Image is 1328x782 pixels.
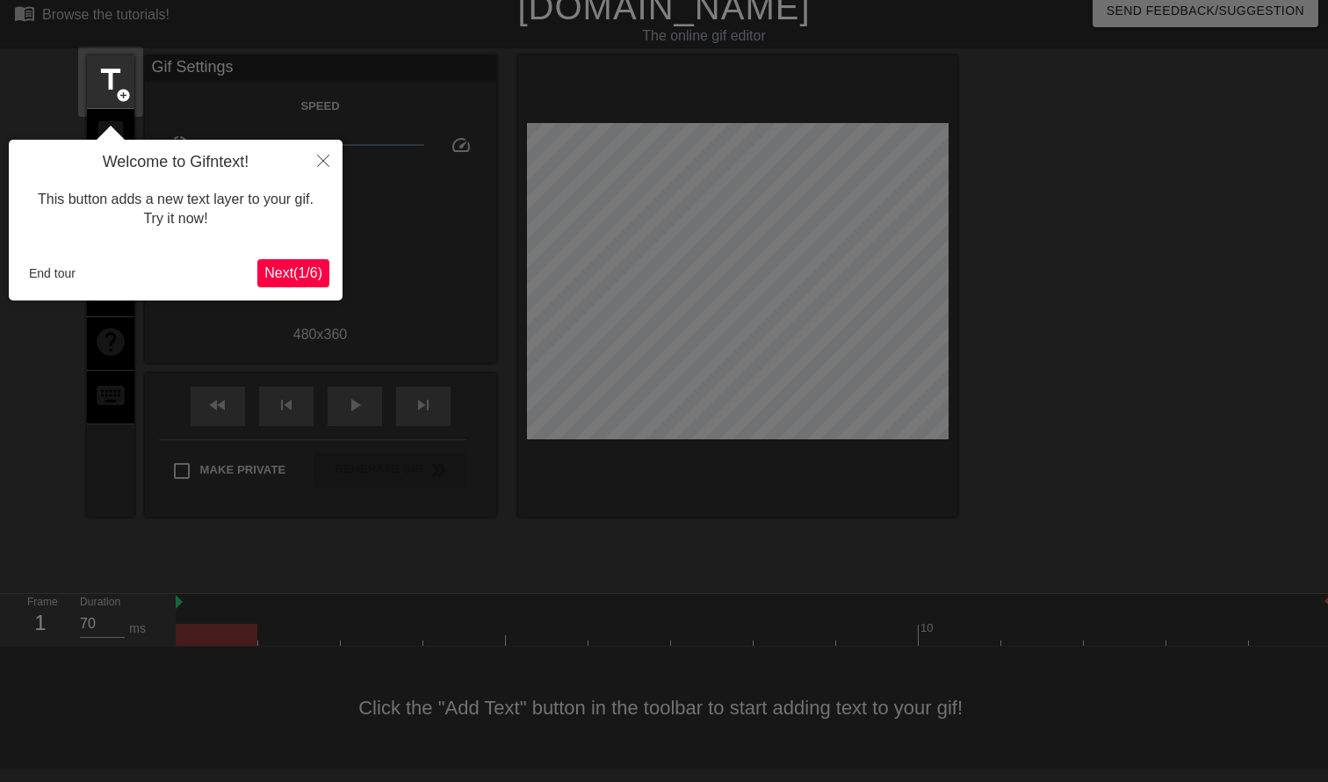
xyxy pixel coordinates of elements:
[257,259,329,287] button: Next
[22,153,329,172] h4: Welcome to Gifntext!
[304,140,343,180] button: Close
[22,260,83,286] button: End tour
[22,172,329,247] div: This button adds a new text layer to your gif. Try it now!
[264,265,322,280] span: Next ( 1 / 6 )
